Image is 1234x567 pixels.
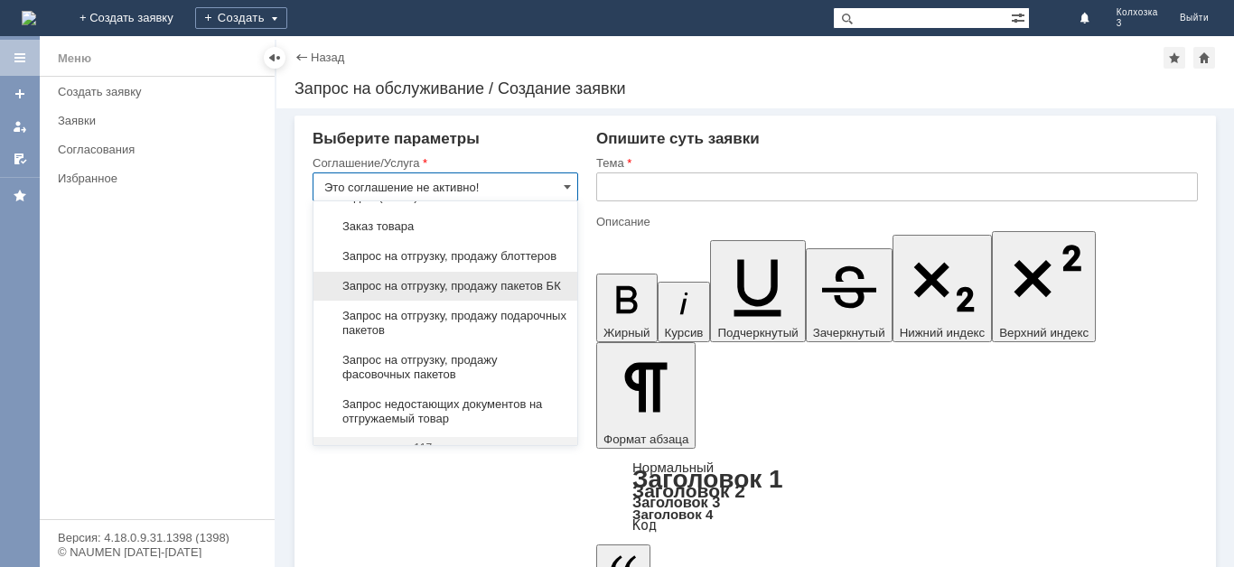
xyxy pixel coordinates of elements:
span: Подчеркнутый [717,326,798,339]
button: Зачеркнутый [806,248,893,342]
div: Версия: 4.18.0.9.31.1398 (1398) [58,532,257,544]
span: Жирный [603,326,650,339]
a: Мои заявки [5,112,34,141]
div: Соглашение/Услуга [313,157,575,169]
span: Выберите параметры [313,130,480,147]
a: Назад [311,51,344,64]
a: Перейти на домашнюю страницу [22,11,36,25]
span: Колхозка [1117,7,1158,18]
span: Формат абзаца [603,432,688,446]
span: 3 [1117,18,1158,29]
a: Мои согласования [5,144,34,173]
div: Создать заявку [58,85,264,98]
button: Нижний индекс [893,235,993,342]
div: Избранное [58,172,244,185]
a: Заголовок 2 [632,480,745,501]
button: Верхний индекс [992,231,1096,342]
a: Заголовок 4 [632,507,713,522]
button: Формат абзаца [596,342,696,449]
div: всего элементов: 117 [324,441,566,455]
div: Сделать домашней страницей [1193,47,1215,69]
a: Создать заявку [5,79,34,108]
span: Запрос на отгрузку, продажу подарочных пакетов [324,309,566,338]
div: Заявки [58,114,264,127]
span: Верхний индекс [999,326,1089,339]
span: Курсив [665,326,704,339]
a: Согласования [51,135,271,163]
img: logo [22,11,36,25]
div: Описание [596,216,1194,228]
div: Создать [195,7,287,29]
span: Запрос на отгрузку, продажу блоттеров [324,249,566,264]
button: Курсив [658,282,711,342]
span: Зачеркнутый [813,326,885,339]
button: Жирный [596,274,658,342]
div: Добавить в избранное [1164,47,1185,69]
a: Код [632,517,657,534]
div: Скрыть меню [264,47,285,69]
span: Запрос на отгрузку, продажу пакетов БК [324,279,566,293]
a: Заявки [51,107,271,135]
span: Запрос недостающих документов на отгружаемый товар [324,397,566,426]
div: Тема [596,157,1194,169]
button: Подчеркнутый [710,240,805,342]
a: Создать заявку [51,78,271,106]
span: Запрос на отгрузку, продажу фасовочных пакетов [324,353,566,382]
a: Заголовок 3 [632,494,720,510]
div: Меню [58,48,91,70]
span: Нижний индекс [900,326,986,339]
div: Согласования [58,143,264,156]
span: Расширенный поиск [1011,8,1029,25]
span: Заказ товара [324,219,566,234]
div: Формат абзаца [596,461,1198,532]
a: Заголовок 1 [632,465,783,493]
a: Нормальный [632,460,714,475]
span: Опишите суть заявки [596,130,760,147]
div: Запрос на обслуживание / Создание заявки [294,79,1216,98]
div: © NAUMEN [DATE]-[DATE] [58,546,257,558]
